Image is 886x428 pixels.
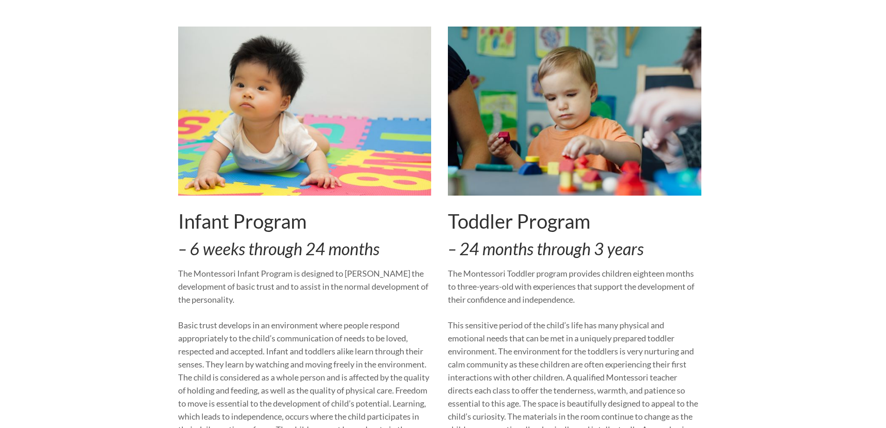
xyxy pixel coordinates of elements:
p: The Montessori Infant Program is designed to [PERSON_NAME] the development of basic trust and to ... [178,267,432,306]
p: The Montessori Toddler program provides children eighteen months to three-years-old with experien... [448,267,701,306]
h2: Toddler Program [448,210,701,233]
h2: Infant Program [178,210,432,233]
em: – 6 weeks through 24 months [178,238,380,259]
em: – 24 months through 3 years [448,238,644,259]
